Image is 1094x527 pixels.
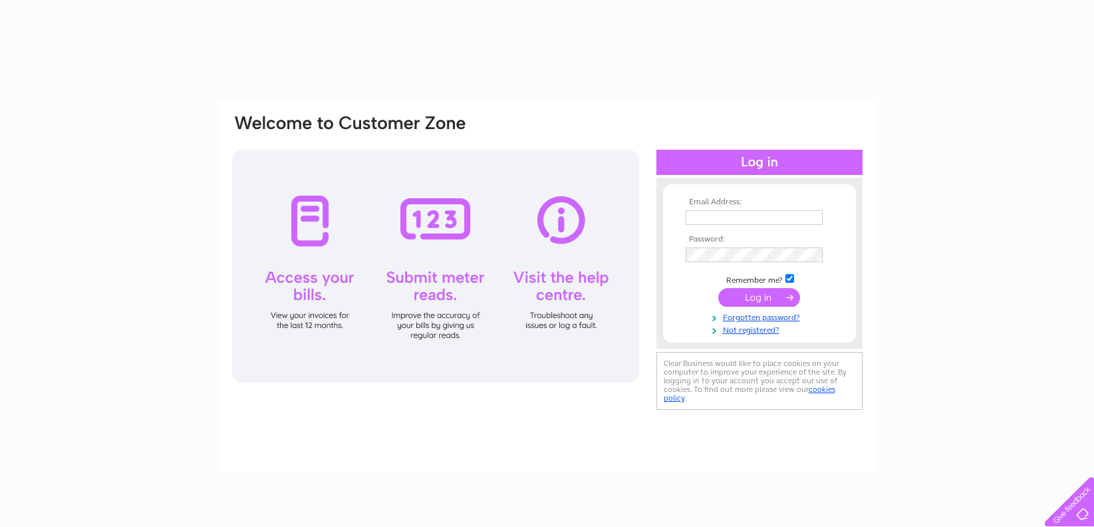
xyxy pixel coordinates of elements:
td: Remember me? [682,272,837,285]
div: Clear Business would like to place cookies on your computer to improve your experience of the sit... [656,352,863,410]
a: Forgotten password? [686,310,837,323]
a: cookies policy [664,385,835,403]
a: Not registered? [686,323,837,335]
input: Submit [718,288,800,307]
th: Email Address: [682,198,837,207]
th: Password: [682,235,837,244]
